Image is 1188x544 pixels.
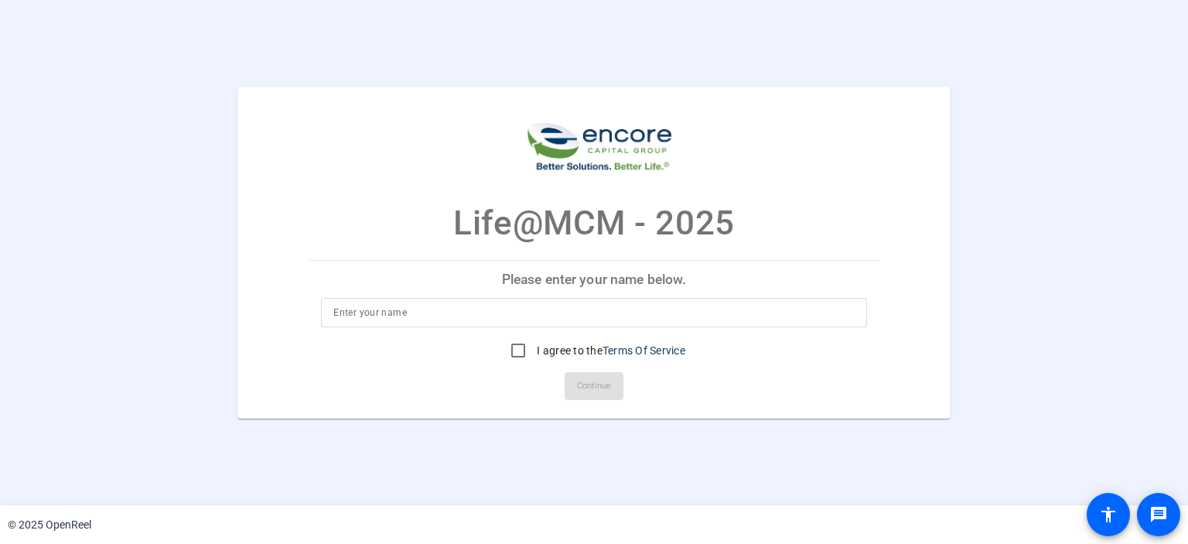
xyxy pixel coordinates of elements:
mat-icon: message [1149,505,1168,524]
p: Please enter your name below. [309,261,879,298]
div: © 2025 OpenReel [8,517,91,533]
label: I agree to the [534,343,685,358]
p: Life@MCM - 2025 [453,197,734,248]
img: company-logo [517,102,671,174]
mat-icon: accessibility [1099,505,1118,524]
input: Enter your name [333,303,854,322]
a: Terms Of Service [603,344,685,357]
